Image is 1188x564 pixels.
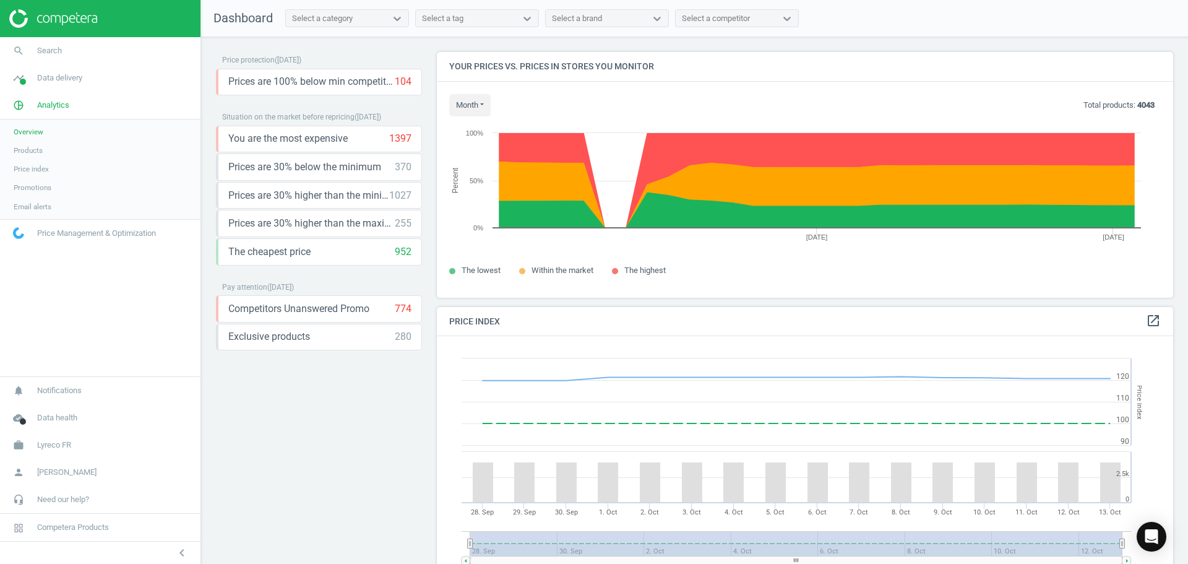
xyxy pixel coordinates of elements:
[395,330,411,344] div: 280
[37,228,156,239] span: Price Management & Optimization
[1146,313,1161,328] i: open_in_new
[9,9,97,28] img: ajHJNr6hYgQAAAAASUVORK5CYII=
[14,202,51,212] span: Email alerts
[1116,415,1129,424] text: 100
[228,302,369,316] span: Competitors Unanswered Promo
[7,66,30,90] i: timeline
[473,224,483,232] text: 0%
[395,217,411,230] div: 255
[850,508,868,516] tspan: 7. Oct
[228,132,348,145] span: You are the most expensive
[228,245,311,259] span: The cheapest price
[1015,508,1038,516] tspan: 11. Oct
[7,39,30,63] i: search
[470,177,483,184] text: 50%
[228,189,389,202] span: Prices are 30% higher than the minimum
[449,94,491,116] button: month
[471,508,494,516] tspan: 28. Sep
[14,183,51,193] span: Promotions
[513,508,536,516] tspan: 29. Sep
[1116,470,1129,478] text: 2.5k
[292,13,353,24] div: Select a category
[1146,313,1161,329] a: open_in_new
[466,129,483,137] text: 100%
[934,508,952,516] tspan: 9. Oct
[228,160,381,174] span: Prices are 30% below the minimum
[267,283,294,292] span: ( [DATE] )
[222,283,267,292] span: Pay attention
[640,508,659,516] tspan: 2. Oct
[389,189,411,202] div: 1027
[37,494,89,505] span: Need our help?
[1137,522,1166,552] div: Open Intercom Messenger
[422,13,463,24] div: Select a tag
[532,266,593,275] span: Within the market
[973,508,996,516] tspan: 10. Oct
[437,52,1173,81] h4: Your prices vs. prices in stores you monitor
[174,545,189,560] i: chevron_left
[395,75,411,89] div: 104
[37,385,82,396] span: Notifications
[624,266,666,275] span: The highest
[275,56,301,64] span: ( [DATE] )
[1103,233,1124,241] tspan: [DATE]
[1135,385,1143,419] tspan: Price Index
[37,100,69,111] span: Analytics
[7,461,30,484] i: person
[228,217,395,230] span: Prices are 30% higher than the maximal
[14,127,43,137] span: Overview
[806,233,828,241] tspan: [DATE]
[599,508,618,516] tspan: 1. Oct
[1099,508,1121,516] tspan: 13. Oct
[37,467,97,478] span: [PERSON_NAME]
[1121,437,1129,446] text: 90
[555,508,578,516] tspan: 30. Sep
[437,307,1173,336] h4: Price Index
[7,93,30,117] i: pie_chart_outlined
[37,412,77,423] span: Data health
[808,508,827,516] tspan: 6. Oct
[389,132,411,145] div: 1397
[725,508,743,516] tspan: 4. Oct
[14,164,49,174] span: Price index
[682,13,750,24] div: Select a competitor
[395,302,411,316] div: 774
[14,145,43,155] span: Products
[228,330,310,344] span: Exclusive products
[7,433,30,457] i: work
[213,11,273,25] span: Dashboard
[37,45,62,56] span: Search
[7,379,30,402] i: notifications
[7,488,30,511] i: headset_mic
[166,545,197,561] button: chevron_left
[222,56,275,64] span: Price protection
[682,508,701,516] tspan: 3. Oct
[766,508,785,516] tspan: 5. Oct
[1126,495,1129,503] text: 0
[552,13,602,24] div: Select a brand
[7,406,30,430] i: cloud_done
[37,72,82,84] span: Data delivery
[37,522,109,533] span: Competera Products
[462,266,501,275] span: The lowest
[1083,100,1155,111] p: Total products:
[1116,394,1129,402] text: 110
[892,508,910,516] tspan: 8. Oct
[37,440,71,451] span: Lyreco FR
[395,160,411,174] div: 370
[1057,508,1080,516] tspan: 12. Oct
[228,75,395,89] span: Prices are 100% below min competitor
[222,113,355,121] span: Situation on the market before repricing
[13,227,24,239] img: wGWNvw8QSZomAAAAABJRU5ErkJggg==
[355,113,381,121] span: ( [DATE] )
[395,245,411,259] div: 952
[451,167,460,193] tspan: Percent
[1137,100,1155,110] b: 4043
[1116,372,1129,381] text: 120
